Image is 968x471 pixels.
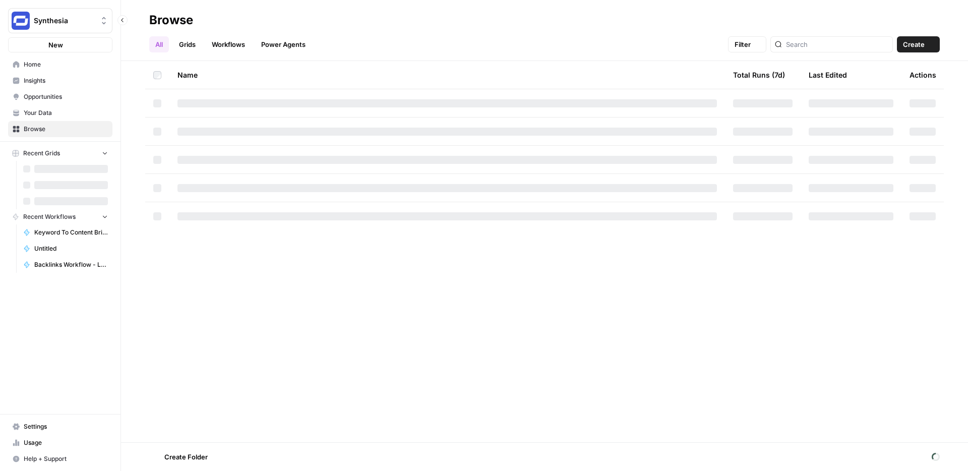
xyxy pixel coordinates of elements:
a: Backlinks Workflow - Latest [19,257,112,273]
img: Synthesia Logo [12,12,30,30]
a: Keyword To Content Brief [19,224,112,241]
button: Help + Support [8,451,112,467]
span: Create Folder [164,452,208,462]
button: Recent Workflows [8,209,112,224]
a: Power Agents [255,36,312,52]
a: Settings [8,419,112,435]
button: Workspace: Synthesia [8,8,112,33]
span: Recent Workflows [23,212,76,221]
button: Recent Grids [8,146,112,161]
a: Home [8,56,112,73]
span: Filter [735,39,751,49]
a: Insights [8,73,112,89]
span: Create [903,39,925,49]
button: Filter [728,36,766,52]
div: Browse [149,12,193,28]
button: Create Folder [149,449,214,465]
span: Backlinks Workflow - Latest [34,260,108,269]
a: Browse [8,121,112,137]
button: New [8,37,112,52]
a: Usage [8,435,112,451]
a: Untitled [19,241,112,257]
span: Home [24,60,108,69]
span: Untitled [34,244,108,253]
span: Insights [24,76,108,85]
div: Name [177,61,717,89]
a: All [149,36,169,52]
a: Grids [173,36,202,52]
button: Create [897,36,940,52]
span: Opportunities [24,92,108,101]
span: Your Data [24,108,108,117]
div: Total Runs (7d) [733,61,785,89]
a: Opportunities [8,89,112,105]
span: Browse [24,125,108,134]
a: Your Data [8,105,112,121]
div: Last Edited [809,61,847,89]
span: Synthesia [34,16,95,26]
span: Usage [24,438,108,447]
span: Settings [24,422,108,431]
span: Keyword To Content Brief [34,228,108,237]
input: Search [786,39,888,49]
span: New [48,40,63,50]
span: Recent Grids [23,149,60,158]
div: Actions [910,61,936,89]
span: Help + Support [24,454,108,463]
a: Workflows [206,36,251,52]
